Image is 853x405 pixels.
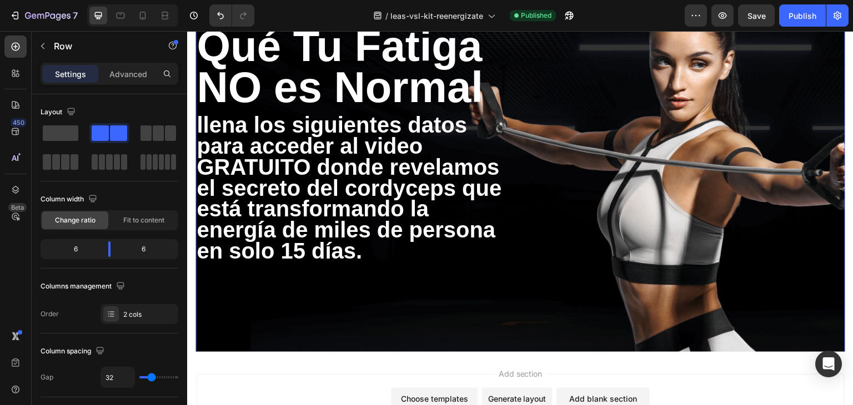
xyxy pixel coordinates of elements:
div: 6 [43,241,99,257]
div: Layout [41,105,78,120]
div: Add blank section [382,362,450,373]
div: 450 [11,118,27,127]
div: Publish [789,10,816,22]
button: Publish [779,4,826,27]
span: Published [521,11,551,21]
div: 2 cols [123,310,175,320]
p: Advanced [109,68,147,80]
div: Order [41,309,59,319]
input: Auto [101,367,134,387]
div: 6 [119,241,176,257]
button: Save [738,4,775,27]
div: Beta [8,203,27,212]
div: Rich Text Editor. Editing area: main [8,85,324,234]
iframe: Design area [187,31,853,405]
div: Column width [41,192,99,207]
span: Fit to content [123,215,164,225]
strong: llena los siguientes datos para acceder al video GRATUITO donde revelamos el secreto del cordycep... [9,82,314,232]
div: Gap [41,372,53,382]
p: 7 [73,9,78,22]
button: 7 [4,4,83,27]
div: Open Intercom Messenger [815,351,842,377]
div: Undo/Redo [209,4,254,27]
p: Row [54,39,148,53]
div: Generate layout [301,362,359,373]
span: Add section [307,337,360,348]
span: leas-vsl-kit-reenergizate [390,10,483,22]
div: Columns management [41,279,127,294]
div: Choose templates [214,362,281,373]
div: Column spacing [41,344,107,359]
span: Change ratio [55,215,96,225]
p: Settings [55,68,86,80]
span: Save [747,11,766,21]
span: / [385,10,388,22]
